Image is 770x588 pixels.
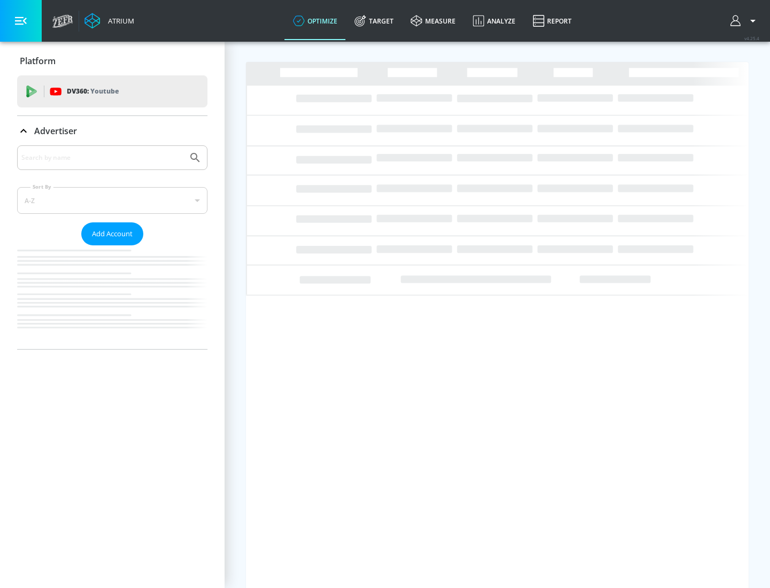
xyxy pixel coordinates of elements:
[20,55,56,67] p: Platform
[346,2,402,40] a: Target
[84,13,134,29] a: Atrium
[464,2,524,40] a: Analyze
[17,116,207,146] div: Advertiser
[104,16,134,26] div: Atrium
[21,151,183,165] input: Search by name
[81,222,143,245] button: Add Account
[284,2,346,40] a: optimize
[30,183,53,190] label: Sort By
[524,2,580,40] a: Report
[402,2,464,40] a: measure
[17,245,207,349] nav: list of Advertiser
[67,86,119,97] p: DV360:
[90,86,119,97] p: Youtube
[744,35,759,41] span: v 4.25.4
[17,75,207,107] div: DV360: Youtube
[17,187,207,214] div: A-Z
[92,228,133,240] span: Add Account
[17,46,207,76] div: Platform
[34,125,77,137] p: Advertiser
[17,145,207,349] div: Advertiser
